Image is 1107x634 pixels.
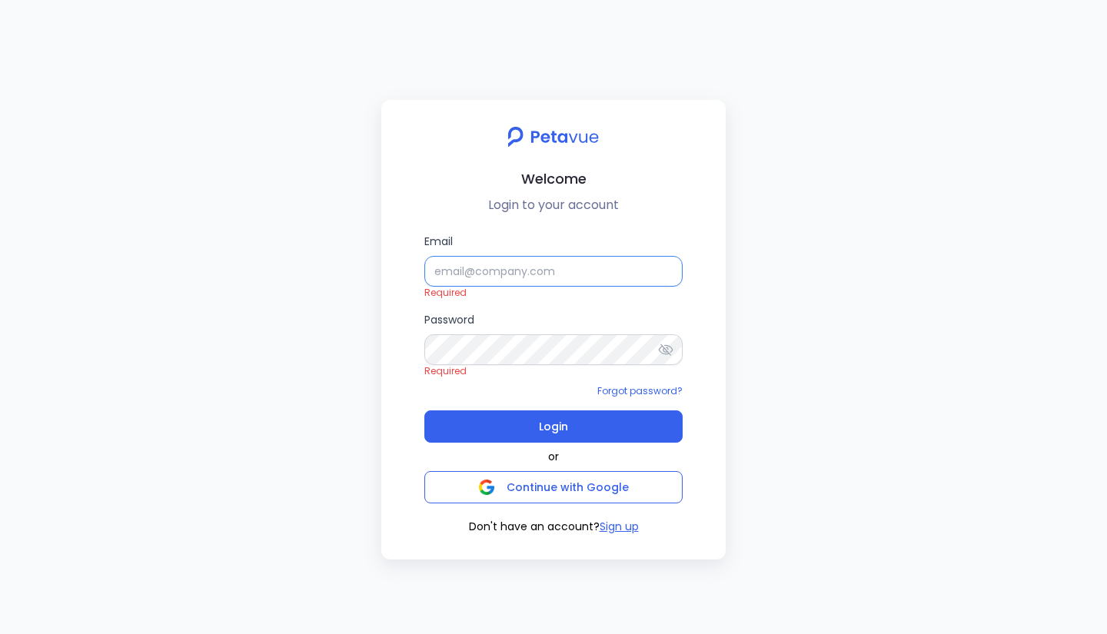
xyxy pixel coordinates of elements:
button: Continue with Google [424,471,683,503]
div: Required [424,365,683,377]
span: Continue with Google [507,480,629,495]
a: Forgot password? [597,384,683,397]
div: Required [424,287,683,299]
input: Email [424,256,683,287]
span: or [548,449,559,465]
span: Login [539,416,568,437]
label: Email [424,233,683,287]
button: Login [424,410,683,443]
p: Login to your account [394,196,713,214]
h2: Welcome [394,168,713,190]
button: Sign up [600,519,639,535]
span: Don't have an account? [469,519,600,535]
input: Password [424,334,683,365]
img: petavue logo [497,118,609,155]
label: Password [424,311,683,365]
